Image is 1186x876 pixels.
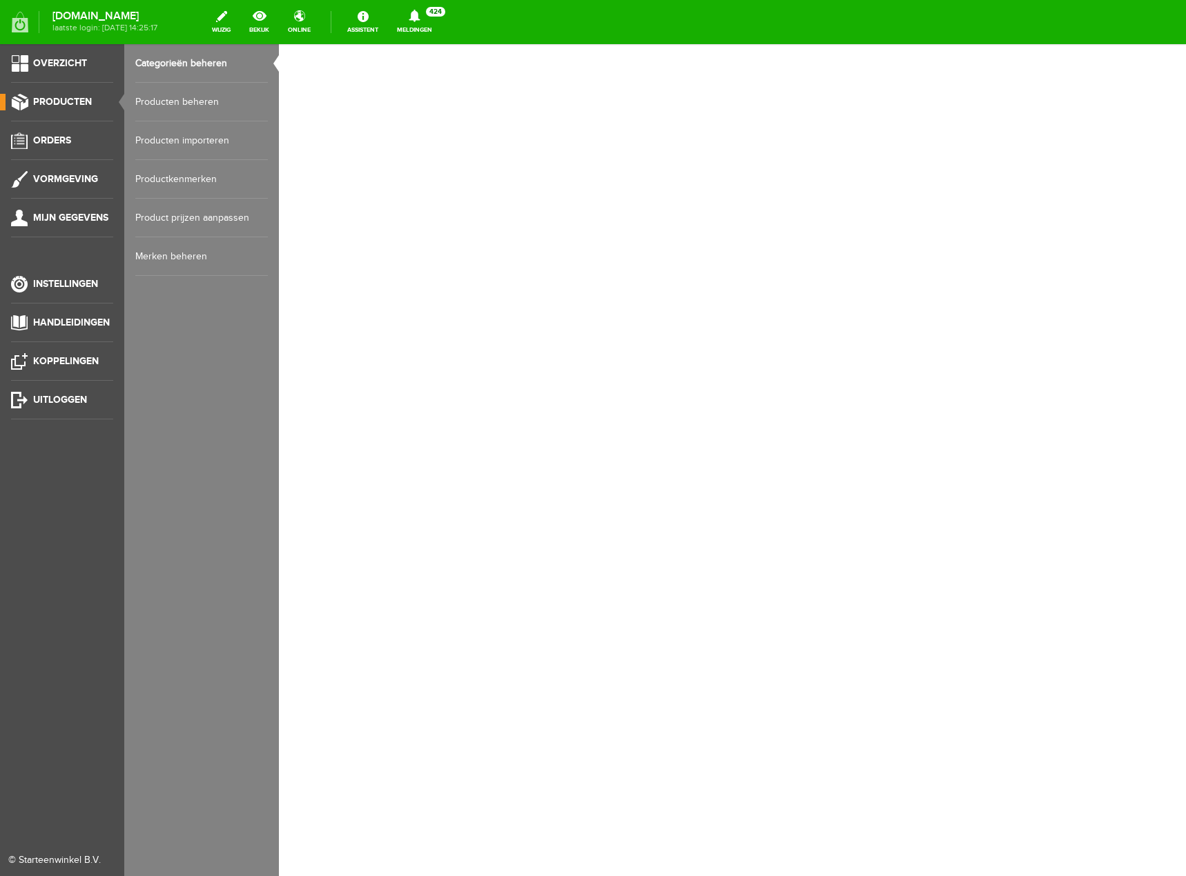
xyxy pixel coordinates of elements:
[33,317,110,328] span: Handleidingen
[33,355,99,367] span: Koppelingen
[280,7,319,37] a: online
[33,57,87,69] span: Overzicht
[33,212,108,223] span: Mijn gegevens
[52,24,157,32] span: laatste login: [DATE] 14:25:17
[204,7,239,37] a: wijzig
[389,7,440,37] a: Meldingen424
[33,96,92,108] span: Producten
[135,121,268,160] a: Producten importeren
[135,160,268,199] a: Productkenmerken
[33,173,98,185] span: Vormgeving
[33,278,98,290] span: Instellingen
[52,12,157,20] strong: [DOMAIN_NAME]
[135,44,268,83] a: Categorieën beheren
[33,135,71,146] span: Orders
[241,7,278,37] a: bekijk
[135,83,268,121] a: Producten beheren
[426,7,445,17] span: 424
[135,199,268,237] a: Product prijzen aanpassen
[8,853,105,868] div: © Starteenwinkel B.V.
[135,237,268,276] a: Merken beheren
[33,394,87,406] span: Uitloggen
[339,7,387,37] a: Assistent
